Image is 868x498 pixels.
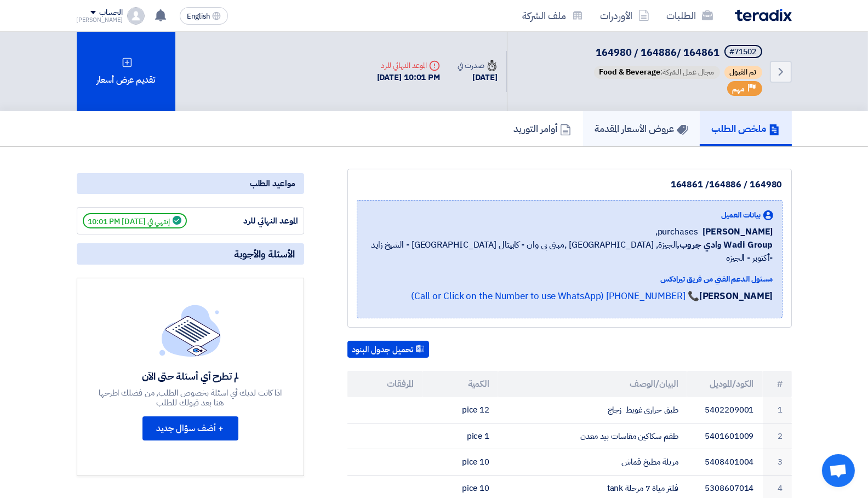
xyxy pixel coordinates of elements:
[721,209,761,221] span: بيانات العميل
[730,48,757,56] div: #71502
[77,32,175,111] div: تقديم عرض أسعار
[592,45,764,60] h5: 164980 / 164886/ 164861
[77,173,304,194] div: مواعيد الطلب
[763,397,792,423] td: 1
[687,371,763,397] th: الكود/الموديل
[127,7,145,25] img: profile_test.png
[703,225,773,238] span: [PERSON_NAME]
[180,7,228,25] button: English
[699,289,773,303] strong: [PERSON_NAME]
[498,423,687,449] td: طقم سكاكين مقاسات بيد معدن
[97,388,283,408] div: اذا كانت لديك أي اسئلة بخصوص الطلب, من فضلك اطرحها هنا بعد قبولك للطلب
[502,111,583,146] a: أوامر التوريد
[687,423,763,449] td: 5401601009
[735,9,792,21] img: Teradix logo
[422,449,498,476] td: 10 pice
[594,66,720,79] span: مجال عمل الشركة:
[658,3,722,28] a: الطلبات
[142,416,238,440] button: + أضف سؤال جديد
[347,341,429,358] button: تحميل جدول البنود
[763,449,792,476] td: 3
[583,111,700,146] a: عروض الأسعار المقدمة
[687,449,763,476] td: 5408401004
[724,66,762,79] span: تم القبول
[216,215,298,227] div: الموعد النهائي للرد
[187,13,210,20] span: English
[422,371,498,397] th: الكمية
[99,8,123,18] div: الحساب
[514,122,571,135] h5: أوامر التوريد
[498,371,687,397] th: البيان/الوصف
[366,273,773,285] div: مسئول الدعم الفني من فريق تيرادكس
[712,122,780,135] h5: ملخص الطلب
[458,60,497,71] div: صدرت في
[592,3,658,28] a: الأوردرات
[159,305,221,356] img: empty_state_list.svg
[83,213,187,228] span: إنتهي في [DATE] 10:01 PM
[655,225,698,238] span: purchases,
[422,423,498,449] td: 1 pice
[422,397,498,423] td: 12 pice
[357,178,783,191] div: 164980 / 164886/ 164861
[733,84,745,94] span: مهم
[366,238,773,265] span: الجيزة, [GEOGRAPHIC_DATA] ,مبنى بى وان - كابيتال [GEOGRAPHIC_DATA] - الشيخ زايد -أكتوبر - الجيزه
[377,71,441,84] div: [DATE] 10:01 PM
[347,371,423,397] th: المرفقات
[498,397,687,423] td: طبق حرارى غويط زجاج
[498,449,687,476] td: مريلة مطبخ قماش
[700,111,792,146] a: ملخص الطلب
[514,3,592,28] a: ملف الشركة
[599,66,661,78] span: Food & Beverage
[677,238,773,251] b: Wadi Group وادي جروب,
[97,370,283,382] div: لم تطرح أي أسئلة حتى الآن
[595,122,688,135] h5: عروض الأسعار المقدمة
[763,423,792,449] td: 2
[822,454,855,487] div: دردشة مفتوحة
[596,45,720,60] span: 164980 / 164886/ 164861
[687,397,763,423] td: 5402209001
[411,289,699,303] a: 📞 [PHONE_NUMBER] (Call or Click on the Number to use WhatsApp)
[377,60,441,71] div: الموعد النهائي للرد
[77,17,123,23] div: [PERSON_NAME]
[235,248,295,260] span: الأسئلة والأجوبة
[763,371,792,397] th: #
[458,71,497,84] div: [DATE]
